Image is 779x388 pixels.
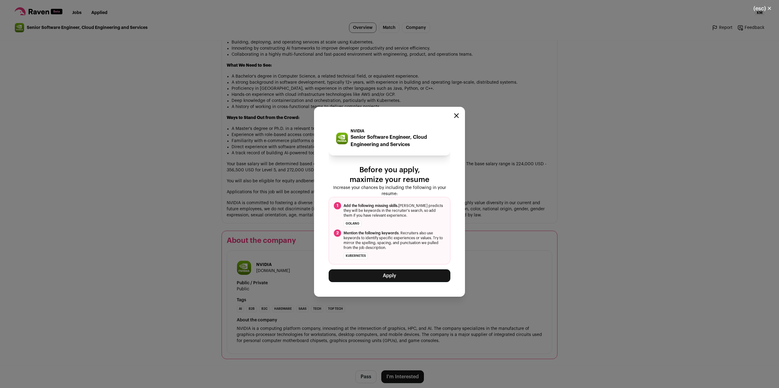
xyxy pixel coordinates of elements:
button: Close modal [454,113,459,118]
li: Golang [344,220,362,227]
span: 2 [334,229,341,237]
span: [PERSON_NAME] predicts they will be keywords in the recruiter's search, so add them if you have r... [344,203,445,218]
p: NVIDIA [351,129,443,134]
span: Mention the following keywords [344,231,399,235]
button: Apply [329,269,450,282]
li: Kubernetes [344,253,368,259]
span: Add the following missing skills. [344,204,398,208]
button: Close modal [746,2,779,15]
p: Increase your chances by including the following in your resume: [329,185,450,197]
span: . Recruiters also use keywords to identify specific experiences or values. Try to mirror the spel... [344,231,445,250]
p: Senior Software Engineer, Cloud Engineering and Services [351,134,443,148]
img: 21765c2efd07c533fb69e7d2fdab94113177da91290e8a5934e70fdfae65a8e1.jpg [336,133,348,144]
p: Before you apply, maximize your resume [329,165,450,185]
span: 1 [334,202,341,209]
